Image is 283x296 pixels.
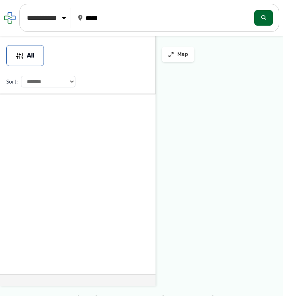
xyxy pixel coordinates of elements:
[4,12,16,24] img: Expected Healthcare Mobile Logo
[27,53,34,58] span: All
[6,77,18,87] label: Sort:
[16,52,24,59] img: Filter
[168,51,174,57] img: Maximize
[162,47,194,62] button: Map
[6,45,44,66] button: All
[177,51,188,58] span: Map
